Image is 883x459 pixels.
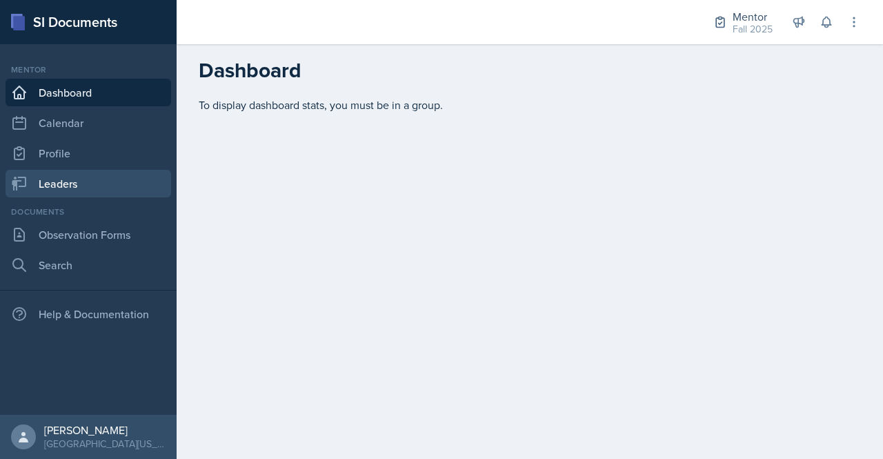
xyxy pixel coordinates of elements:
[733,8,773,25] div: Mentor
[6,300,171,328] div: Help & Documentation
[6,221,171,248] a: Observation Forms
[199,97,861,113] div: To display dashboard stats, you must be in a group.
[44,437,166,451] div: [GEOGRAPHIC_DATA][US_STATE]
[44,423,166,437] div: [PERSON_NAME]
[6,206,171,218] div: Documents
[6,64,171,76] div: Mentor
[6,109,171,137] a: Calendar
[199,58,861,83] h2: Dashboard
[6,139,171,167] a: Profile
[6,170,171,197] a: Leaders
[6,251,171,279] a: Search
[733,22,773,37] div: Fall 2025
[6,79,171,106] a: Dashboard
